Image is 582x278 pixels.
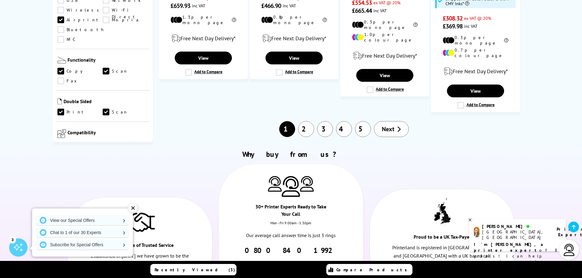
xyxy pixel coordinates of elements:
div: Let us help you choose the perfect printer for you home or business [240,255,342,276]
a: Next [374,121,409,137]
span: £308.32 [443,14,463,22]
span: £466.90 [261,2,281,10]
a: Print [57,109,103,115]
div: [GEOGRAPHIC_DATA], [GEOGRAPHIC_DATA] [482,229,549,240]
p: Established in [DATE] we have grown to be the largest independent reseller of printers and consum... [89,252,190,277]
a: View [356,69,413,82]
label: Add to Compare [276,69,313,76]
a: Chat to 1 of our 30 Experts [37,228,128,237]
a: 5 [355,121,371,137]
p: Our average call answer time is just 3 rings [240,231,342,240]
p: of 8 years! I can help you choose the right product [474,242,561,271]
div: 30+ Printer Experts Ready to Take Your Call [255,203,327,221]
a: Subscribe for Special Offers [37,240,128,250]
div: Mon - Fri 9:00am - 5.30pm [219,221,363,231]
img: UK tax payer [434,198,451,226]
li: 1.0p per colour page [352,32,418,43]
img: amy-livechat.png [474,227,480,237]
a: Compare Products [326,264,412,275]
li: 0.7p per colour page [443,47,508,58]
div: 3 [9,236,16,243]
a: 3 [317,121,333,137]
span: Compatibility [68,129,148,139]
span: Double Sided [64,98,148,106]
span: inc VAT [373,8,387,13]
li: 1.3p per mono page [170,14,236,25]
p: Printerland is registered in [GEOGRAPHIC_DATA] and [GEOGRAPHIC_DATA] with a UK based call centre,... [392,244,493,277]
span: inc VAT [192,3,205,9]
a: Recently Viewed (3) [150,264,236,275]
div: [PERSON_NAME] [482,224,549,229]
a: Fax [57,78,103,84]
img: user-headset-light.svg [563,244,575,256]
a: Scan [103,68,148,74]
img: Printer Experts [300,176,314,192]
a: Mopria [103,16,148,23]
img: Compatibility [57,129,66,138]
a: Wi-Fi Direct [103,7,148,13]
div: ✕ [129,204,137,212]
li: 0.3p per mono page [443,35,508,46]
b: I'm [PERSON_NAME], a printer expert [474,242,545,253]
div: modal_delivery [253,30,335,47]
a: 0800 840 1992 [245,246,337,255]
span: inc VAT [464,23,478,29]
div: Over 30 Years of Trusted Service [104,241,176,252]
a: View [447,85,504,97]
label: Add to Compare [367,86,404,93]
a: Wireless [57,7,103,13]
span: Recently Viewed (3) [155,267,235,273]
img: Trusted Service [124,210,155,234]
label: Add to Compare [185,69,222,76]
li: 0.8p per mono page [261,14,327,25]
span: £369.98 [443,22,463,30]
a: View [265,52,322,64]
a: Bluetooth [57,26,105,33]
div: modal_delivery [162,30,244,47]
a: NFC [57,36,103,43]
span: inc VAT [283,3,296,9]
span: £659.93 [170,2,190,10]
img: Functionality [57,57,66,63]
a: View [175,52,232,64]
span: Compare Products [336,267,410,273]
li: 0.3p per mono page [352,19,418,30]
span: Functionality [68,57,148,65]
a: Copy [57,68,103,74]
div: Proud to be a UK Tax-Payer [406,233,478,244]
a: 2 [298,121,314,137]
div: modal_delivery [344,47,426,64]
span: Next [382,125,394,133]
a: Scan [103,109,148,115]
a: View our Special Offers [37,215,128,225]
img: Double Sided [57,98,62,104]
img: Printer Experts [268,176,282,192]
a: Airprint [57,16,103,23]
span: £665.44 [352,7,372,15]
div: modal_delivery [434,63,517,80]
a: 4 [336,121,352,137]
span: ex VAT @ 20% [464,15,491,21]
label: Add to Compare [457,102,495,109]
img: Printer Experts [282,176,300,197]
h2: Why buy from us? [64,150,518,159]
